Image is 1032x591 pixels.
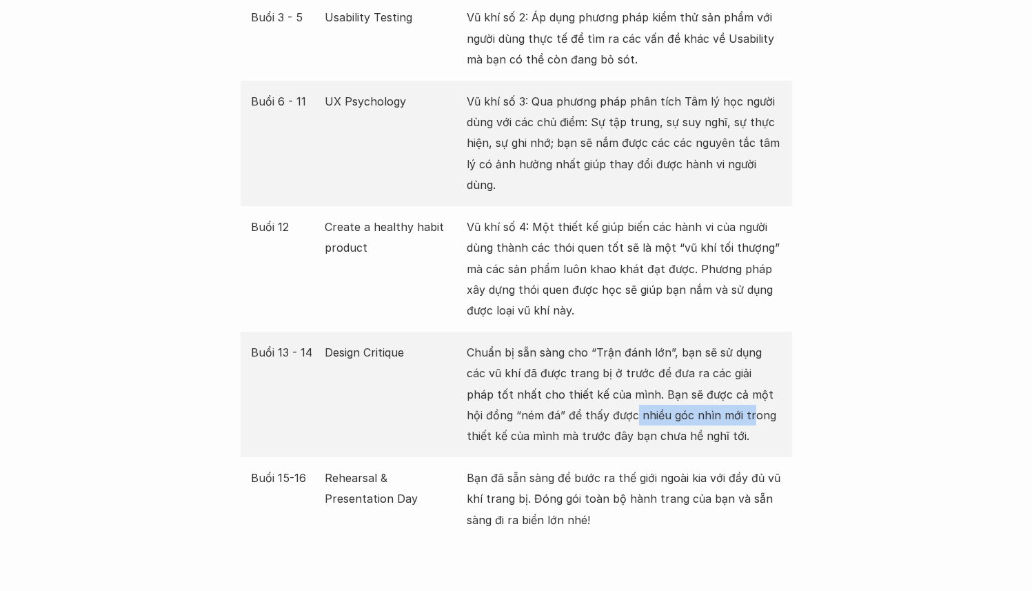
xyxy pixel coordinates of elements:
[251,342,318,363] p: Buổi 13 - 14
[325,7,460,28] p: Usability Testing
[467,217,782,321] p: Vũ khí số 4: Một thiết kế giúp biến các hành vi của người dùng thành các thói quen tốt sẽ là một ...
[251,468,318,488] p: Buổi 15-16
[251,217,318,237] p: Buổi 12
[467,468,782,530] p: Bạn đã sẵn sàng để bước ra thế giới ngoài kia với đầy đủ vũ khí trang bị. Đóng gói toàn bộ hành t...
[325,342,460,363] p: Design Critique
[467,91,782,196] p: Vũ khí số 3: Qua phương pháp phân tích Tâm lý học người dùng với các chủ điểm: Sự tập trung, sự s...
[251,91,318,112] p: Buổi 6 - 11
[325,217,460,259] p: Create a healthy habit product
[325,468,460,510] p: Rehearsal & Presentation Day
[467,342,782,447] p: Chuẩn bị sẵn sàng cho “Trận đánh lớn”, bạn sẽ sử dụng các vũ khí đã được trang bị ở trước để đưa ...
[251,7,318,28] p: Buổi 3 - 5
[467,7,782,70] p: Vũ khí số 2: Áp dụng phương pháp kiểm thử sản phẩm với người dùng thực tế để tìm ra các vấn đề kh...
[325,91,460,112] p: UX Psychology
